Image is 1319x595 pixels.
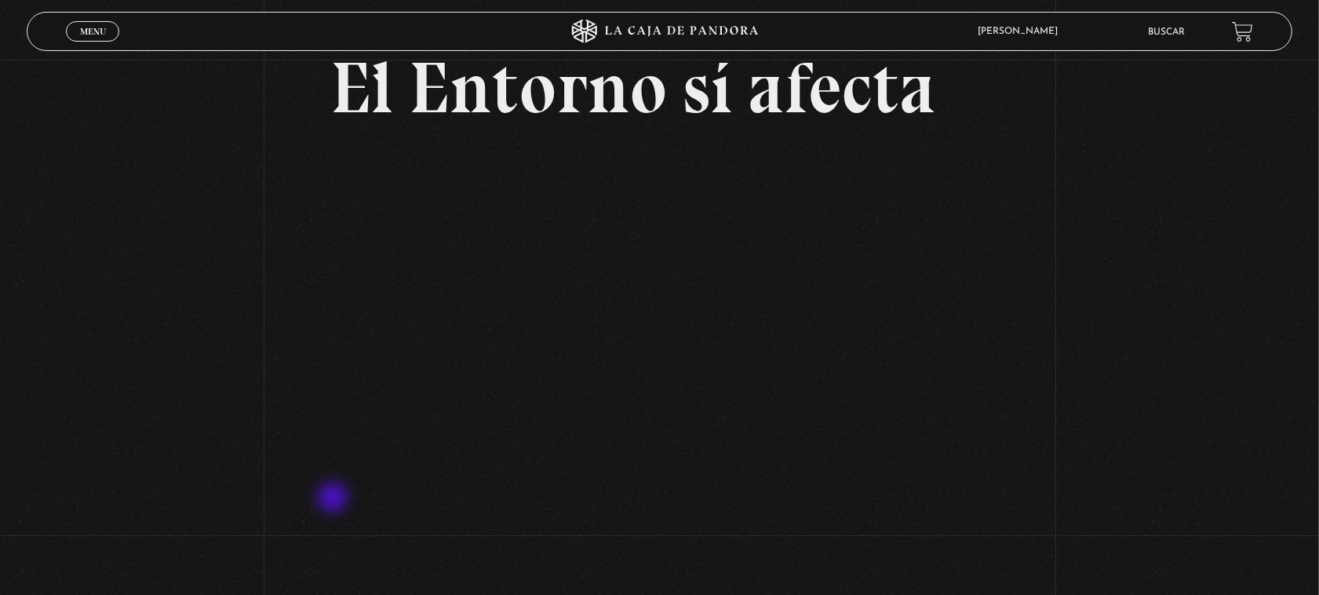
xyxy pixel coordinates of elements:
h2: El Entorno sí afecta [330,52,989,124]
span: [PERSON_NAME] [970,27,1073,36]
a: Buscar [1148,27,1185,37]
iframe: Dailymotion video player – El entorno si Afecta Live (95) [330,148,989,518]
a: View your shopping cart [1232,21,1253,42]
span: Menu [80,27,106,36]
span: Cerrar [75,40,111,51]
